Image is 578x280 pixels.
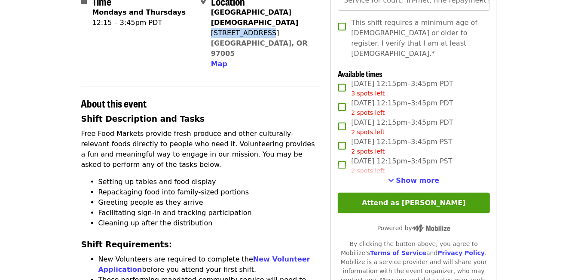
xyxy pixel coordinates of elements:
[211,39,308,58] a: [GEOGRAPHIC_DATA], OR 97005
[370,249,426,256] a: Terms of Service
[338,68,382,79] span: Available times
[351,98,453,117] span: [DATE] 12:15pm–3:45pm PDT
[351,129,385,135] span: 2 spots left
[211,28,313,38] div: [STREET_ADDRESS]
[211,8,298,27] strong: [GEOGRAPHIC_DATA][DEMOGRAPHIC_DATA]
[92,8,186,16] strong: Mondays and Thursdays
[351,109,385,116] span: 2 spots left
[351,79,453,98] span: [DATE] 12:15pm–3:45pm PDT
[412,225,450,232] img: Powered by Mobilize
[437,249,485,256] a: Privacy Policy
[351,117,453,137] span: [DATE] 12:15pm–3:45pm PDT
[81,95,147,111] span: About this event
[351,90,385,97] span: 3 spots left
[351,148,385,155] span: 2 spots left
[92,18,186,28] div: 12:15 – 3:45pm PDT
[81,239,321,251] h3: Shift Requirements:
[81,129,321,170] p: Free Food Markets provide fresh produce and other culturally-relevant foods directly to people wh...
[98,254,321,275] li: New Volunteers are required to complete the before you attend your first shift.
[351,18,483,59] span: This shift requires a minimum age of [DEMOGRAPHIC_DATA] or older to register. I verify that I am ...
[396,176,440,185] span: Show more
[351,167,385,174] span: 2 spots left
[98,197,321,208] li: Greeting people as they arrive
[351,137,452,156] span: [DATE] 12:15pm–3:45pm PST
[211,59,227,69] button: Map
[211,60,227,68] span: Map
[388,175,440,186] button: See more timeslots
[98,208,321,218] li: Facilitating sign-in and tracking participation
[81,113,321,125] h3: Shift Description and Tasks
[98,177,321,187] li: Setting up tables and food display
[98,218,321,228] li: Cleaning up after the distribution
[98,187,321,197] li: Repackaging food into family-sized portions
[338,193,489,213] button: Attend as [PERSON_NAME]
[351,156,452,175] span: [DATE] 12:15pm–3:45pm PST
[98,255,310,274] a: New Volunteer Application
[377,225,450,231] span: Powered by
